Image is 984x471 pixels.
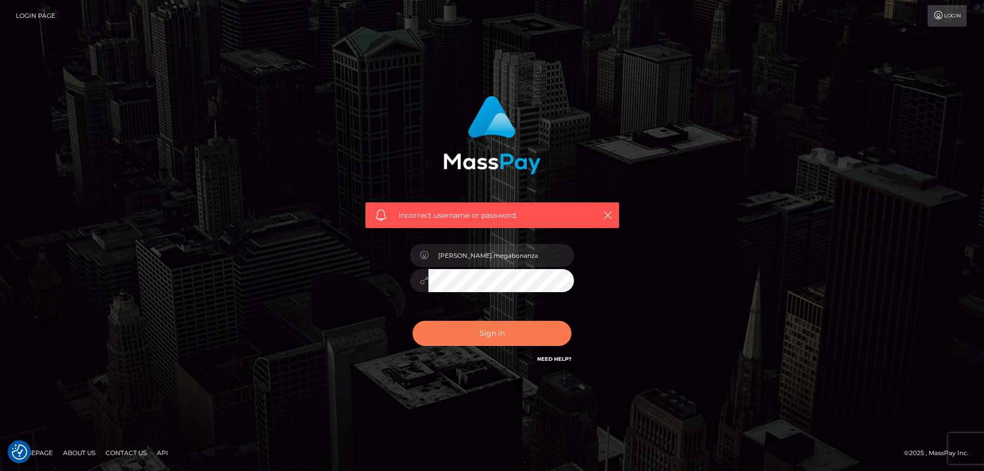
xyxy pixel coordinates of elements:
button: Sign in [413,321,571,346]
a: Login [928,5,967,27]
a: Homepage [11,445,57,461]
span: Incorrect username or password. [399,210,586,221]
input: Username... [428,244,574,267]
div: © 2025 , MassPay Inc. [904,447,976,459]
a: Contact Us [101,445,151,461]
img: MassPay Login [443,96,541,174]
button: Consent Preferences [12,444,27,460]
a: API [153,445,172,461]
a: Login Page [16,5,55,27]
a: About Us [59,445,99,461]
a: Need Help? [537,356,571,362]
img: Revisit consent button [12,444,27,460]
